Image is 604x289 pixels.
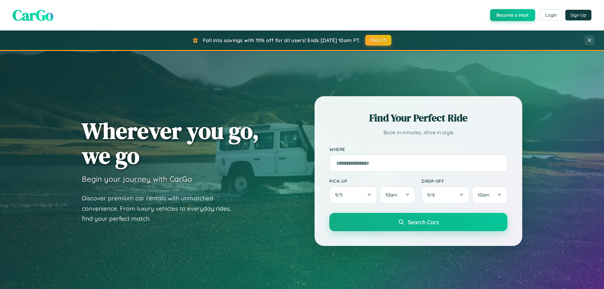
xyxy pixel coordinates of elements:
[540,9,562,21] button: Login
[490,9,535,21] button: Become a Host
[329,178,415,184] label: Pick-up
[565,10,591,20] button: Sign Up
[472,186,507,203] button: 10am
[385,192,397,198] span: 10am
[203,37,361,43] span: Fall into savings with 15% off for all users! Ends [DATE] 10am PT.
[335,192,346,198] span: 9 / 5
[427,192,438,198] span: 9 / 6
[422,186,469,203] button: 9/6
[329,147,507,152] label: Where
[422,178,507,184] label: Drop-off
[82,193,239,224] p: Discover premium car rentals with unmatched convenience. From luxury vehicles to everyday rides, ...
[82,118,259,168] h1: Wherever you go, we go
[82,174,192,184] h3: Begin your journey with CarGo
[329,128,507,137] p: Book in minutes, drive in style
[329,213,507,231] button: Search Cars
[365,35,392,46] button: FALL15
[408,219,439,225] span: Search Cars
[329,111,507,125] h2: Find Your Perfect Ride
[13,5,53,25] span: CarGo
[329,186,377,203] button: 9/5
[478,192,489,198] span: 10am
[380,186,415,203] button: 10am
